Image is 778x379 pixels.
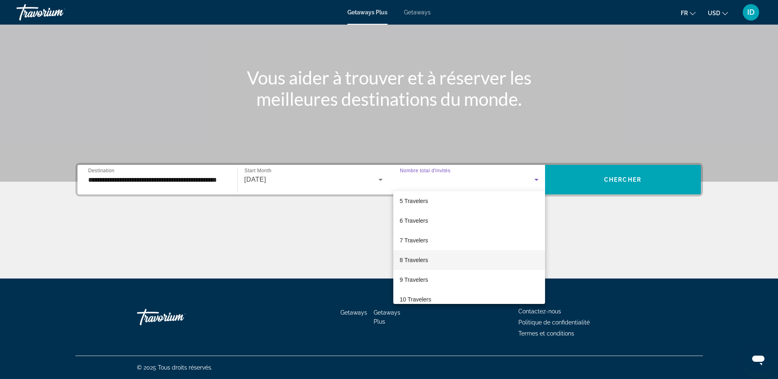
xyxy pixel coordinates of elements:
[745,346,771,372] iframe: Button to launch messaging window
[400,295,431,304] span: 10 Travelers
[400,216,428,226] span: 6 Travelers
[400,196,428,206] span: 5 Travelers
[400,275,428,285] span: 9 Travelers
[400,255,428,265] span: 8 Travelers
[400,235,428,245] span: 7 Travelers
